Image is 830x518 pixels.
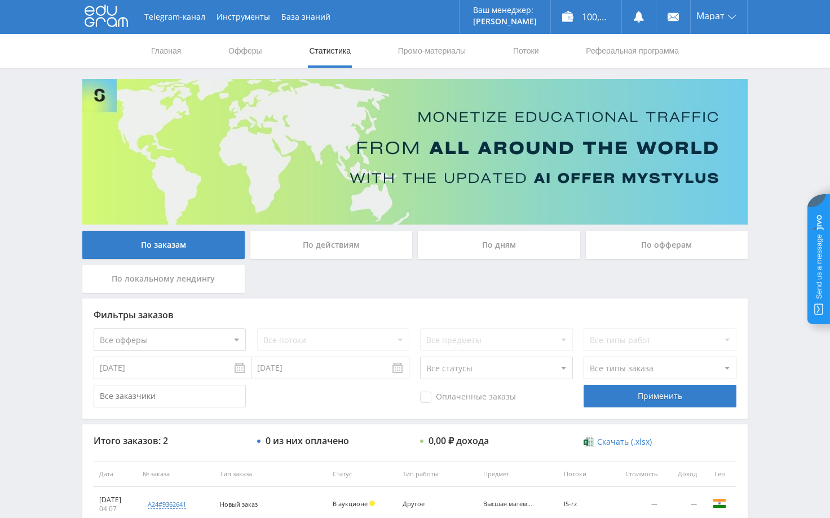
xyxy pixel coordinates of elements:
div: По локальному лендингу [82,265,245,293]
th: Стоимость [607,462,663,487]
span: Новый заказ [220,500,258,508]
div: По действиям [250,231,413,259]
span: Холд [369,501,375,506]
div: a24#9362641 [148,500,186,509]
th: Предмет [478,462,558,487]
div: 0 из них оплачено [266,436,349,446]
div: Итого заказов: 2 [94,436,246,446]
a: Офферы [227,34,263,68]
th: Гео [703,462,736,487]
div: IS-rz [564,501,601,508]
th: Статус [327,462,396,487]
div: Другое [403,501,453,508]
span: Скачать (.xlsx) [597,437,652,446]
div: Высшая математика [483,501,534,508]
div: Применить [584,385,736,407]
a: Статистика [308,34,352,68]
div: По офферам [586,231,748,259]
a: Потоки [512,34,540,68]
span: Оплаченные заказы [420,392,516,403]
div: [DATE] [99,495,131,504]
p: [PERSON_NAME] [473,17,537,26]
a: Скачать (.xlsx) [584,436,651,447]
span: В аукционе [333,499,368,508]
p: Ваш менеджер: [473,6,537,15]
img: ind.png [713,497,726,510]
th: Потоки [558,462,607,487]
span: Марат [696,11,725,20]
th: Тип работы [397,462,478,487]
div: 0,00 ₽ дохода [429,436,489,446]
a: Главная [150,34,182,68]
div: По дням [418,231,580,259]
div: 04:07 [99,504,131,513]
a: Промо-материалы [397,34,467,68]
a: Реферальная программа [585,34,680,68]
div: По заказам [82,231,245,259]
th: Тип заказа [214,462,327,487]
th: Доход [663,462,703,487]
input: Все заказчики [94,385,246,407]
th: Дата [94,462,137,487]
th: № заказа [137,462,215,487]
img: xlsx [584,436,593,447]
img: Banner [82,79,748,225]
div: Фильтры заказов [94,310,736,320]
